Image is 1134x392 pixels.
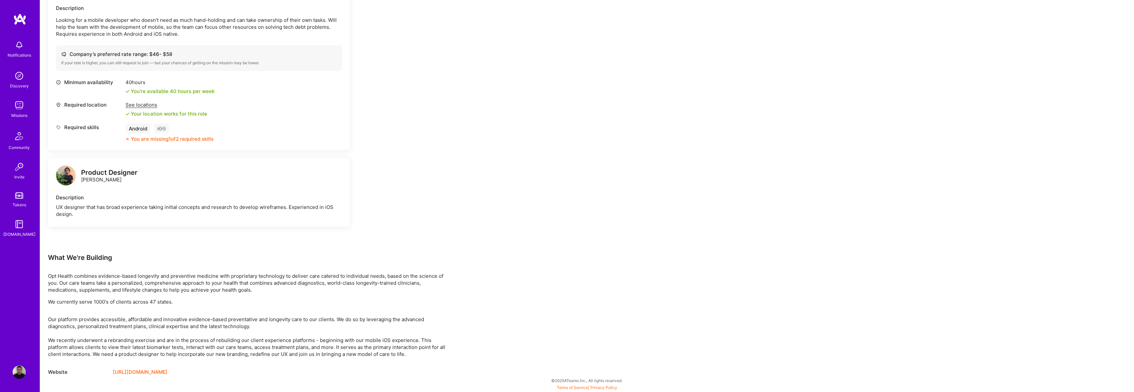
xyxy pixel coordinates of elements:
img: guide book [13,218,26,231]
div: Required skills [56,124,122,131]
div: Company’s preferred rate range: $ 46 - $ 58 [61,51,337,58]
div: © 2025 ATeams Inc., All rights reserved. [40,372,1134,389]
a: logo [56,166,76,187]
div: Minimum availability [56,79,122,86]
div: Required location [56,101,122,108]
i: icon Cash [61,52,66,57]
div: [PERSON_NAME] [81,169,137,183]
a: Privacy Policy [590,385,617,390]
div: What We're Building [48,253,445,262]
i: icon Location [56,102,61,107]
p: Our platform provides accessible, affordable and innovative evidence-based preventative and longe... [48,316,445,358]
i: icon CloseOrange [125,137,129,141]
i: icon Check [125,112,129,116]
div: Invite [14,173,25,180]
div: You're available 40 hours per week [125,88,215,95]
img: discovery [13,69,26,82]
a: [URL][DOMAIN_NAME] [113,368,168,376]
img: User Avatar [13,366,26,379]
div: iOS [154,124,169,133]
i: icon Tag [56,125,61,130]
div: 40 hours [125,79,215,86]
span: | [557,385,617,390]
div: Community [9,144,30,151]
div: Android [125,124,151,133]
a: User Avatar [11,366,27,379]
img: Community [11,128,27,144]
a: Terms of Service [557,385,588,390]
i: icon Check [125,89,129,93]
div: Your location works for this role [125,110,207,117]
div: Description [56,5,342,12]
div: You are missing 1 of 2 required skills [131,135,214,142]
div: Missions [11,112,27,119]
img: teamwork [13,99,26,112]
i: icon Clock [56,80,61,85]
div: See locations [125,101,207,108]
img: logo [56,166,76,185]
div: If your rate is higher, you can still request to join — but your chances of getting on the missio... [61,60,337,66]
p: Looking for a mobile developer who doesn't need as much hand-holding and can take ownership of th... [56,17,342,37]
div: [DOMAIN_NAME] [3,231,35,238]
div: Description [56,194,342,201]
div: Discovery [10,82,29,89]
p: Opt Health combines evidence-based longevity and preventive medicine with proprietary technology ... [48,272,445,293]
div: Tokens [13,201,26,208]
div: UX designer that has broad experience taking initial concepts and research to develop wireframes.... [56,204,342,218]
div: Website [48,368,108,376]
p: We currently serve 1000's of clients across 47 states. [48,298,445,305]
div: Product Designer [81,169,137,176]
img: Invite [13,160,26,173]
div: Notifications [8,52,31,59]
img: tokens [15,192,23,199]
img: bell [13,38,26,52]
img: logo [13,13,26,25]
